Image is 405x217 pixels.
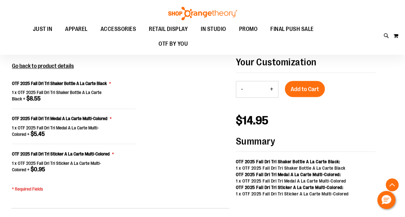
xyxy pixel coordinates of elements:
[201,22,226,36] span: IN STUDIO
[26,95,41,102] span: $8.55
[12,116,107,121] span: OTF 2025 Fall Dri Tri Medal A La Carte Multi-Colored
[101,22,136,36] span: ACCESSORIES
[194,22,233,37] a: IN STUDIO
[236,177,376,184] div: 1 x OTF 2025 Fall Dri Tri Medal A La Carte Multi-Colored
[236,81,248,97] button: Decrease product quantity
[236,136,376,152] strong: Summary
[31,166,45,172] span: $0.95
[149,22,188,36] span: RETAIL DISPLAY
[377,191,395,209] button: Hello, have a question? Let’s chat.
[12,160,101,172] span: 1 x OTF 2025 Fall Dri Tri Sticker A La Carte Multi-Colored
[159,37,188,51] span: OTF BY YOU
[27,167,45,172] span: +
[142,22,194,37] a: RETAIL DISPLAY
[264,22,320,37] a: FINAL PUSH SALE
[94,22,143,37] a: ACCESSORIES
[65,22,88,36] span: APPAREL
[12,151,110,156] span: OTF 2025 Fall Dri Tri Sticker A La Carte Multi-Colored
[236,165,376,171] div: 1 x OTF 2025 Fall Dri Tri Shaker Bottle A La Carte Black
[270,22,314,36] span: FINAL PUSH SALE
[12,125,99,137] span: 1 x OTF 2025 Fall Dri Tri Medal A La Carte Multi-Colored
[12,185,136,192] p: * Required Fields
[23,96,41,101] span: +
[12,81,107,86] span: OTF 2025 Fall Dri Tri Shaker Bottle A La Carte Black
[12,90,101,101] span: 1 x OTF 2025 Fall Dri Tri Shaker Bottle A La Carte Black
[236,190,376,197] div: 1 x OTF 2025 Fall Dri Tri Sticker A La Carte Multi-Colored
[33,22,53,36] span: JUST IN
[167,7,238,20] img: Shop Orangetheory
[236,172,341,177] strong: OTF 2025 Fall Dri Tri Medal A La Carte Multi-Colored:
[27,131,45,137] span: +
[152,37,194,52] a: OTF BY YOU
[12,63,74,69] span: Go back to product details
[285,81,325,97] button: Add to Cart
[31,130,45,137] span: $5.45
[236,159,340,164] strong: OTF 2025 Fall Dri Tri Shaker Bottle A La Carte Black:
[248,81,265,97] input: Product quantity
[386,178,399,191] button: Back To Top
[12,62,74,71] button: Go back to product details
[291,86,319,93] span: Add to Cart
[236,184,343,190] strong: OTF 2025 Fall Dri Tri Sticker A La Carte Multi-Colored:
[239,22,258,36] span: PROMO
[236,114,269,127] span: $14.95
[265,81,278,97] button: Increase product quantity
[59,22,94,37] a: APPAREL
[233,22,264,37] a: PROMO
[26,22,59,36] a: JUST IN
[236,57,317,68] strong: Your Customization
